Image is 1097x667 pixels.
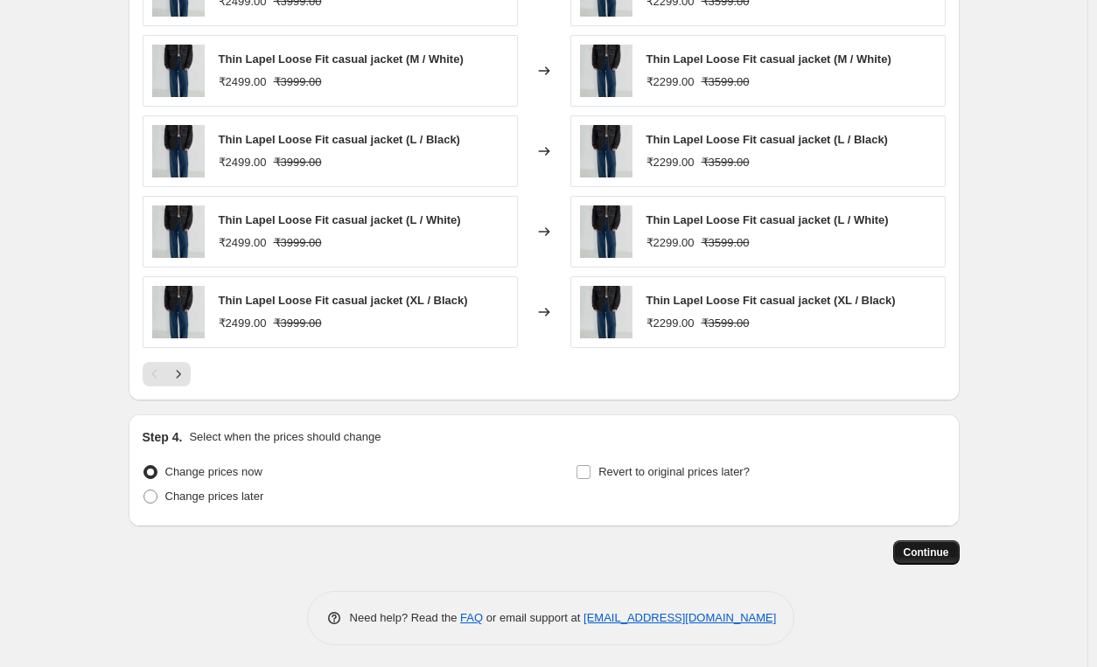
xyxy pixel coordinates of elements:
[904,545,949,559] span: Continue
[646,315,695,332] div: ₹2299.00
[219,213,461,226] span: Thin Lapel Loose Fit casual jacket (L / White)
[166,362,191,386] button: Next
[580,45,632,97] img: Comp1_00009_a0e5035d-e2e4-4440-96d5-fb1ddea1e9b3_80x.jpg
[219,52,464,66] span: Thin Lapel Loose Fit casual jacket (M / White)
[893,540,960,565] button: Continue
[702,154,750,171] strike: ₹3599.00
[646,213,889,226] span: Thin Lapel Loose Fit casual jacket (L / White)
[143,362,191,386] nav: Pagination
[646,234,695,252] div: ₹2299.00
[219,133,460,146] span: Thin Lapel Loose Fit casual jacket (L / Black)
[702,315,750,332] strike: ₹3599.00
[274,154,322,171] strike: ₹3999.00
[350,611,461,624] span: Need help? Read the
[646,52,891,66] span: Thin Lapel Loose Fit casual jacket (M / White)
[580,125,632,177] img: Comp1_00009_a0e5035d-e2e4-4440-96d5-fb1ddea1e9b3_80x.jpg
[483,611,583,624] span: or email support at
[583,611,776,624] a: [EMAIL_ADDRESS][DOMAIN_NAME]
[219,315,267,332] div: ₹2499.00
[219,154,267,171] div: ₹2499.00
[646,294,896,307] span: Thin Lapel Loose Fit casual jacket (XL / Black)
[646,73,695,91] div: ₹2299.00
[274,234,322,252] strike: ₹3999.00
[598,465,750,478] span: Revert to original prices later?
[152,205,205,258] img: Comp1_00009_a0e5035d-e2e4-4440-96d5-fb1ddea1e9b3_80x.jpg
[580,286,632,338] img: Comp1_00009_a0e5035d-e2e4-4440-96d5-fb1ddea1e9b3_80x.jpg
[152,125,205,177] img: Comp1_00009_a0e5035d-e2e4-4440-96d5-fb1ddea1e9b3_80x.jpg
[165,490,264,503] span: Change prices later
[702,234,750,252] strike: ₹3599.00
[219,73,267,91] div: ₹2499.00
[580,205,632,258] img: Comp1_00009_a0e5035d-e2e4-4440-96d5-fb1ddea1e9b3_80x.jpg
[219,234,267,252] div: ₹2499.00
[460,611,483,624] a: FAQ
[152,286,205,338] img: Comp1_00009_a0e5035d-e2e4-4440-96d5-fb1ddea1e9b3_80x.jpg
[274,73,322,91] strike: ₹3999.00
[702,73,750,91] strike: ₹3599.00
[143,428,183,446] h2: Step 4.
[646,133,888,146] span: Thin Lapel Loose Fit casual jacket (L / Black)
[274,315,322,332] strike: ₹3999.00
[646,154,695,171] div: ₹2299.00
[219,294,468,307] span: Thin Lapel Loose Fit casual jacket (XL / Black)
[152,45,205,97] img: Comp1_00009_a0e5035d-e2e4-4440-96d5-fb1ddea1e9b3_80x.jpg
[189,428,381,446] p: Select when the prices should change
[165,465,262,478] span: Change prices now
